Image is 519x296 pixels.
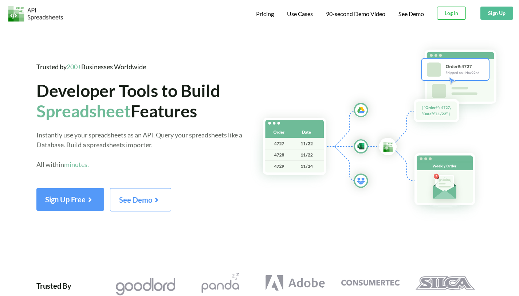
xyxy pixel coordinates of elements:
[36,101,131,121] span: Spreadsheet
[45,195,95,204] span: Sign Up Free
[333,273,408,293] a: Consumertec Logo
[480,7,513,20] button: Sign Up
[265,273,325,293] img: Adobe Logo
[36,80,220,121] span: Developer Tools to Build Features
[398,10,424,18] a: See Demo
[64,160,89,168] span: minutes.
[8,6,63,22] img: Logo.png
[258,273,333,293] a: Adobe Logo
[36,63,146,71] span: Trusted by Businesses Worldwide
[36,188,104,211] button: Sign Up Free
[183,273,258,293] a: Pandazzz Logo
[249,40,519,222] img: Hero Spreadsheet Flow
[287,10,313,17] span: Use Cases
[415,273,475,293] img: Silca Logo
[67,63,81,71] span: 200+
[326,11,385,17] span: 90-second Demo Video
[110,198,171,204] a: See Demo
[256,10,274,17] span: Pricing
[110,188,171,211] button: See Demo
[408,273,483,293] a: Silca Logo
[119,195,162,204] span: See Demo
[340,273,400,293] img: Consumertec Logo
[36,131,242,168] span: Instantly use your spreadsheets as an API. Query your spreadsheets like a Database. Build a sprea...
[190,273,250,293] img: Pandazzz Logo
[437,7,466,20] button: Log In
